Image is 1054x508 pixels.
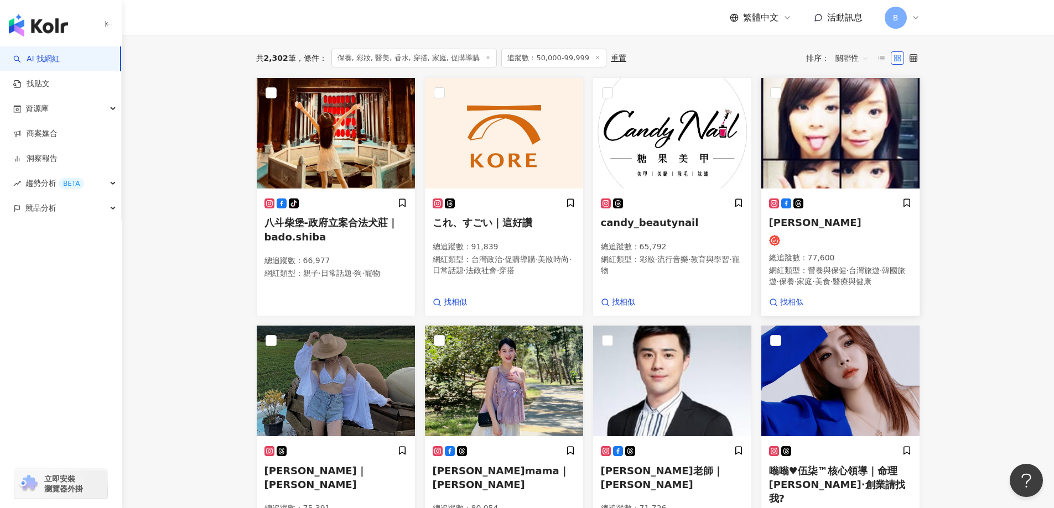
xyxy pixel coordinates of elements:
[835,49,869,67] span: 關聯性
[815,277,830,286] span: 美食
[18,475,39,493] img: chrome extension
[655,255,657,264] span: ·
[611,54,626,62] div: 重置
[777,277,779,286] span: ·
[264,217,398,242] span: 八斗柴堡-政府立案合法犬莊｜bado.shiba
[761,78,920,188] img: KOL Avatar
[601,217,699,228] span: candy_beautynail
[893,12,899,24] span: B
[497,266,499,275] span: ·
[433,217,532,228] span: これ、すごい｜這好讚
[601,255,740,275] span: 寵物
[433,242,575,253] p: 總追蹤數 ： 91,839
[433,254,575,276] p: 網紅類型 ：
[14,469,107,499] a: chrome extension立即安裝 瀏覽器外掛
[769,465,905,504] span: 嗡嗡♥伍柒™核心領導｜命理[PERSON_NAME]·創業請找我?
[425,78,583,188] img: KOL Avatar
[690,255,729,264] span: 教育與學習
[25,96,49,121] span: 資源庫
[780,297,803,308] span: 找相似
[25,196,56,221] span: 競品分析
[640,255,655,264] span: 彩妝
[833,277,871,286] span: 醫療與健康
[729,255,731,264] span: ·
[13,54,60,65] a: searchAI 找網紅
[601,297,635,308] a: 找相似
[830,277,833,286] span: ·
[601,242,744,253] p: 總追蹤數 ： 65,792
[779,277,795,286] span: 保養
[257,78,415,188] img: KOL Avatar
[688,255,690,264] span: ·
[44,474,83,494] span: 立即安裝 瀏覽器外掛
[795,277,797,286] span: ·
[13,128,58,139] a: 商案媒合
[769,266,906,286] span: 韓國旅遊
[256,54,296,62] div: 共 筆
[827,12,863,23] span: 活動訊息
[761,326,920,436] img: KOL Avatar
[296,54,327,62] span: 條件 ：
[13,180,21,187] span: rise
[264,54,288,62] span: 2,302
[502,255,505,264] span: ·
[505,255,536,264] span: 促購導購
[743,12,778,24] span: 繁體中文
[264,268,407,279] p: 網紅類型 ：
[769,297,803,308] a: 找相似
[797,277,812,286] span: 家庭
[354,269,362,277] span: 狗
[769,253,912,264] p: 總追蹤數 ： 77,600
[352,269,354,277] span: ·
[321,269,352,277] span: 日常話題
[319,269,321,277] span: ·
[25,171,84,196] span: 趨勢分析
[256,77,416,316] a: KOL Avatar八斗柴堡-政府立案合法犬莊｜bado.shiba總追蹤數：66,977網紅類型：親子·日常話題·狗·寵物
[657,255,688,264] span: 流行音樂
[444,297,467,308] span: 找相似
[424,77,584,316] a: KOL Avatarこれ、すごい｜這好讚總追蹤數：91,839網紅類型：台灣政治·促購導購·美妝時尚·日常話題·法政社會·穿搭找相似
[501,49,606,67] span: 追蹤數：50,000-99,999
[806,49,875,67] div: 排序：
[880,266,882,275] span: ·
[847,266,849,275] span: ·
[569,255,571,264] span: ·
[264,465,367,490] span: [PERSON_NAME]｜[PERSON_NAME]
[433,266,464,275] span: 日常話題
[362,269,364,277] span: ·
[471,255,502,264] span: 台灣政治
[13,78,50,90] a: 找貼文
[593,326,751,436] img: KOL Avatar
[769,217,861,228] span: [PERSON_NAME]
[331,49,497,67] span: 保養, 彩妝, 醫美, 香水, 穿搭, 家庭, 促購導購
[303,269,319,277] span: 親子
[59,178,84,189] div: BETA
[538,255,569,264] span: 美妝時尚
[593,77,752,316] a: KOL Avatarcandy_beautynail總追蹤數：65,792網紅類型：彩妝·流行音樂·教育與學習·寵物找相似
[257,326,415,436] img: KOL Avatar
[264,255,407,266] p: 總追蹤數 ： 66,977
[9,14,68,36] img: logo
[425,326,583,436] img: KOL Avatar
[464,266,466,275] span: ·
[808,266,847,275] span: 營養與保健
[433,297,467,308] a: 找相似
[601,465,723,490] span: [PERSON_NAME]老師｜[PERSON_NAME]
[593,78,751,188] img: KOL Avatar
[849,266,880,275] span: 台灣旅遊
[466,266,497,275] span: 法政社會
[433,465,569,490] span: [PERSON_NAME]mama｜ [PERSON_NAME]
[812,277,814,286] span: ·
[536,255,538,264] span: ·
[601,254,744,276] p: 網紅類型 ：
[13,153,58,164] a: 洞察報告
[761,77,920,316] a: KOL Avatar[PERSON_NAME]總追蹤數：77,600網紅類型：營養與保健·台灣旅遊·韓國旅遊·保養·家庭·美食·醫療與健康找相似
[499,266,515,275] span: 穿搭
[612,297,635,308] span: 找相似
[1010,464,1043,497] iframe: Help Scout Beacon - Open
[769,265,912,287] p: 網紅類型 ：
[365,269,380,277] span: 寵物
